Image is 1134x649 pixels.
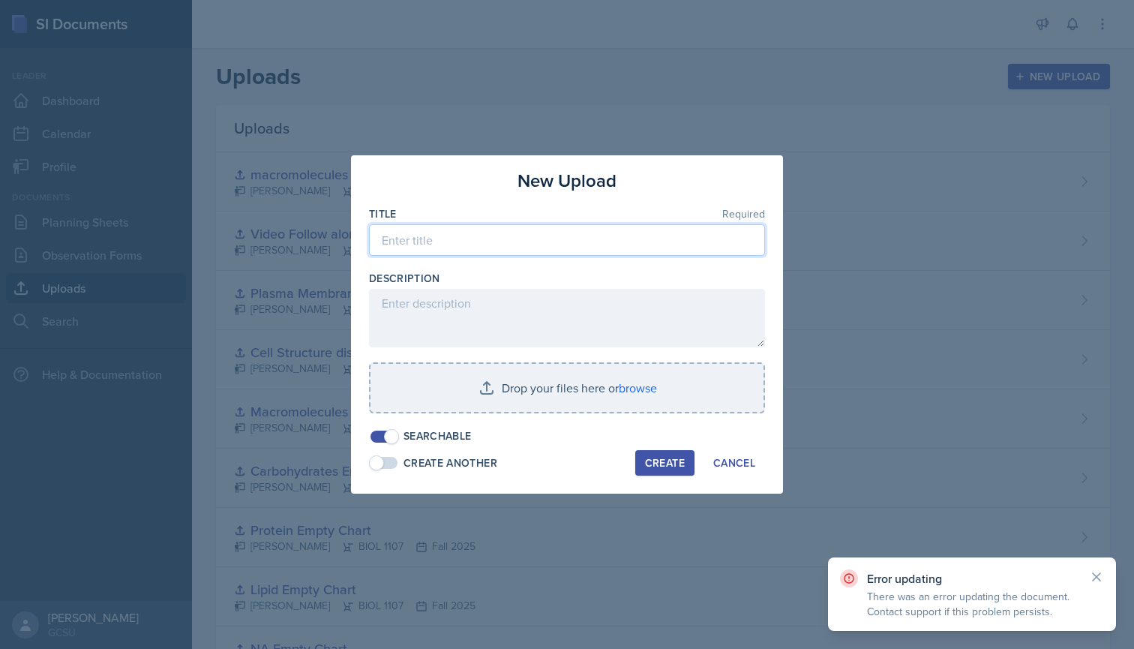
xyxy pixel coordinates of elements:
[403,428,472,444] div: Searchable
[703,450,765,476] button: Cancel
[645,457,685,469] div: Create
[867,589,1077,619] p: There was an error updating the document. Contact support if this problem persists.
[369,206,397,221] label: Title
[403,455,497,471] div: Create Another
[369,224,765,256] input: Enter title
[369,271,440,286] label: Description
[517,167,616,194] h3: New Upload
[867,571,1077,586] p: Error updating
[713,457,755,469] div: Cancel
[722,209,765,219] span: Required
[635,450,694,476] button: Create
